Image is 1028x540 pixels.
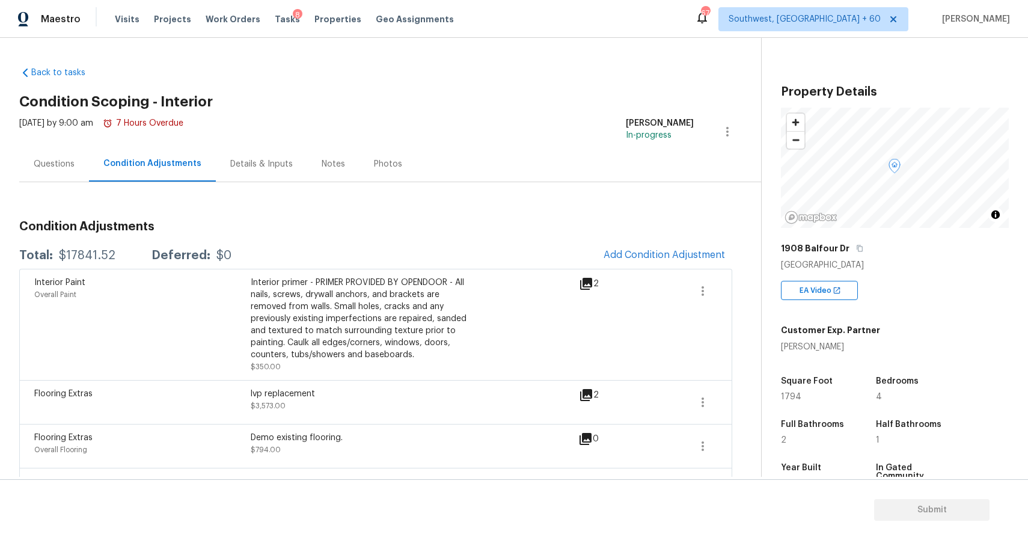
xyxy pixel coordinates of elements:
[787,131,804,149] button: Zoom out
[314,13,361,25] span: Properties
[34,291,76,298] span: Overall Paint
[115,13,139,25] span: Visits
[34,278,85,287] span: Interior Paint
[781,259,1009,271] div: [GEOGRAPHIC_DATA]
[876,393,882,401] span: 4
[889,159,901,177] div: Map marker
[322,158,345,170] div: Notes
[34,158,75,170] div: Questions
[800,284,836,296] span: EA Video
[626,131,672,140] span: In-progress
[787,132,804,149] span: Zoom out
[781,436,786,444] span: 2
[293,9,302,21] div: 8
[34,446,87,453] span: Overall Flooring
[578,432,637,446] div: 0
[19,96,761,108] h2: Condition Scoping - Interior
[251,446,281,453] span: $794.00
[781,393,801,401] span: 1794
[103,158,201,170] div: Condition Adjustments
[626,117,694,129] div: [PERSON_NAME]
[729,13,881,25] span: Southwest, [GEOGRAPHIC_DATA] + 60
[579,476,637,490] div: 2
[781,377,833,385] h5: Square Foot
[103,119,183,127] span: 7 Hours Overdue
[251,432,467,444] div: Demo existing flooring.
[785,210,837,224] a: Mapbox homepage
[579,388,637,402] div: 2
[151,250,210,262] div: Deferred:
[876,377,919,385] h5: Bedrooms
[19,221,732,233] h3: Condition Adjustments
[376,13,454,25] span: Geo Assignments
[34,434,93,442] span: Flooring Extras
[992,208,999,221] span: Toggle attribution
[19,117,183,146] div: [DATE] by 9:00 am
[876,464,947,480] h5: In Gated Community
[19,67,135,79] a: Back to tasks
[230,158,293,170] div: Details & Inputs
[34,390,93,398] span: Flooring Extras
[876,420,941,429] h5: Half Bathrooms
[781,324,880,336] h5: Customer Exp. Partner
[876,436,880,444] span: 1
[374,158,402,170] div: Photos
[251,402,286,410] span: $3,573.00
[579,277,637,291] div: 2
[154,13,191,25] span: Projects
[251,277,467,361] div: Interior primer - PRIMER PROVIDED BY OPENDOOR - All nails, screws, drywall anchors, and brackets ...
[275,15,300,23] span: Tasks
[19,250,53,262] div: Total:
[781,242,849,254] h5: 1908 Balfour Dr
[596,242,732,268] button: Add Condition Adjustment
[781,341,880,353] div: [PERSON_NAME]
[701,7,709,19] div: 674
[781,420,844,429] h5: Full Bathrooms
[216,250,231,262] div: $0
[781,108,1009,228] canvas: Map
[604,250,725,260] span: Add Condition Adjustment
[251,476,467,488] div: Acquisition Scope: Maximum flooring repairs
[937,13,1010,25] span: [PERSON_NAME]
[781,464,821,472] h5: Year Built
[251,388,467,400] div: lvp replacement
[854,243,865,254] button: Copy Address
[781,86,1009,98] h3: Property Details
[41,13,81,25] span: Maestro
[206,13,260,25] span: Work Orders
[833,286,841,295] img: Open In New Icon
[59,250,115,262] div: $17841.52
[781,281,858,300] div: EA Video
[251,363,281,370] span: $350.00
[787,114,804,131] button: Zoom in
[988,207,1003,222] button: Toggle attribution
